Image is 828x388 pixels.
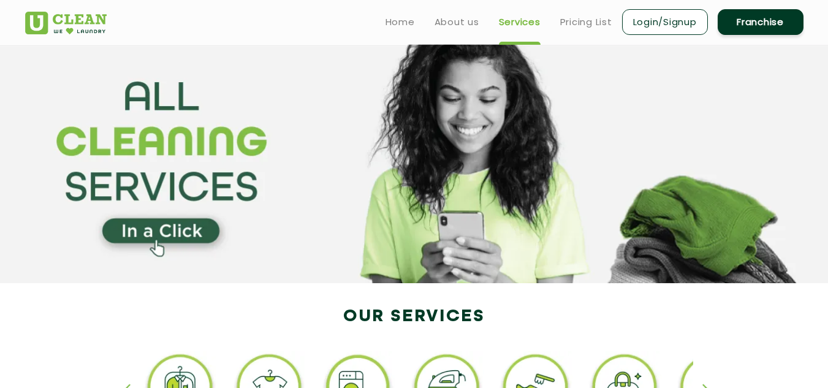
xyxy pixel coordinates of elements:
[718,9,803,35] a: Franchise
[622,9,708,35] a: Login/Signup
[386,15,415,29] a: Home
[499,15,541,29] a: Services
[560,15,612,29] a: Pricing List
[435,15,479,29] a: About us
[25,12,107,34] img: UClean Laundry and Dry Cleaning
